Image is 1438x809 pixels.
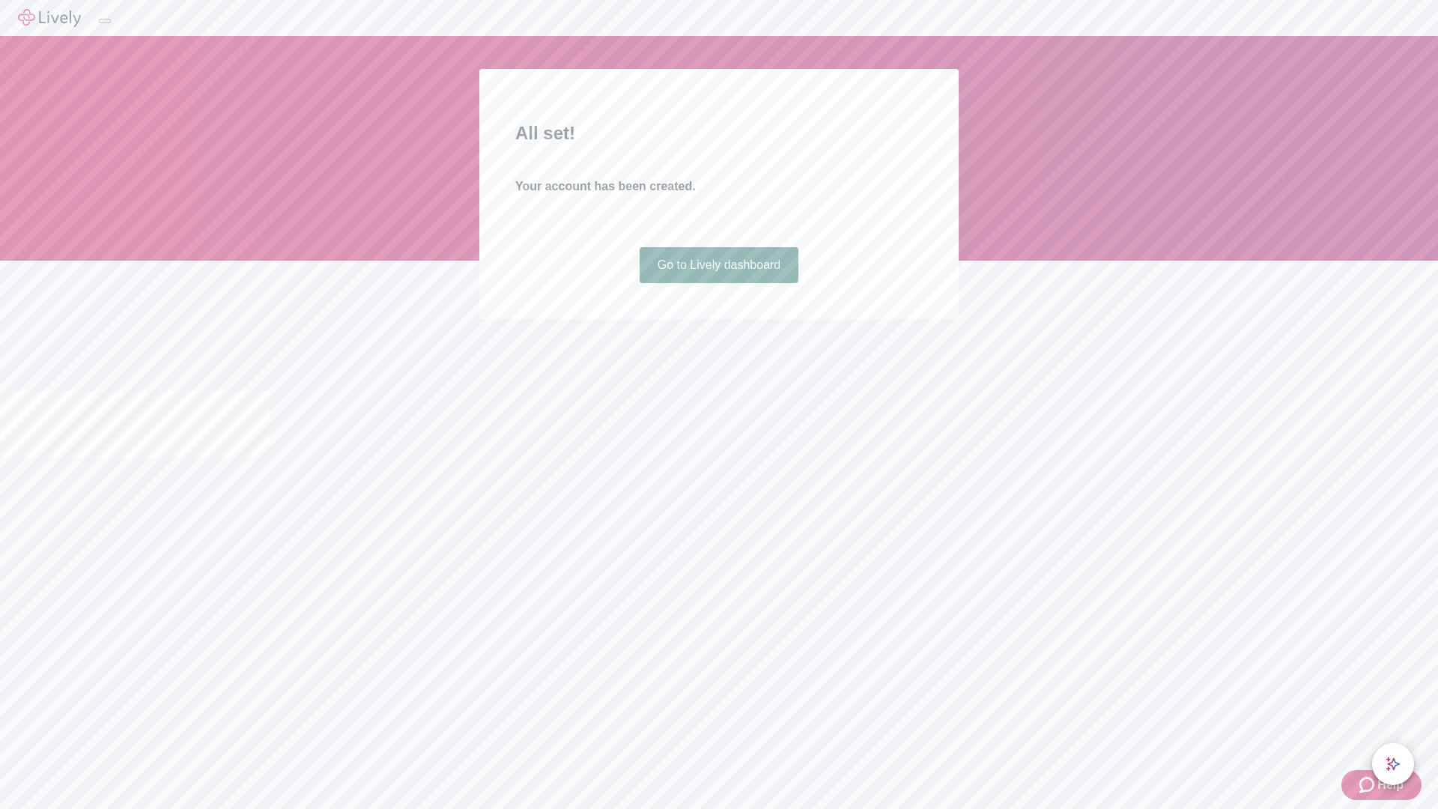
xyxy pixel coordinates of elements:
[1372,743,1414,785] button: chat
[1386,757,1401,772] svg: Lively AI Assistant
[18,9,81,27] img: Lively
[99,19,111,23] button: Log out
[1341,770,1422,800] button: Zendesk support iconHelp
[515,120,923,147] h2: All set!
[515,178,923,196] h4: Your account has been created.
[1377,776,1404,794] span: Help
[640,247,799,283] a: Go to Lively dashboard
[1359,776,1377,794] svg: Zendesk support icon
